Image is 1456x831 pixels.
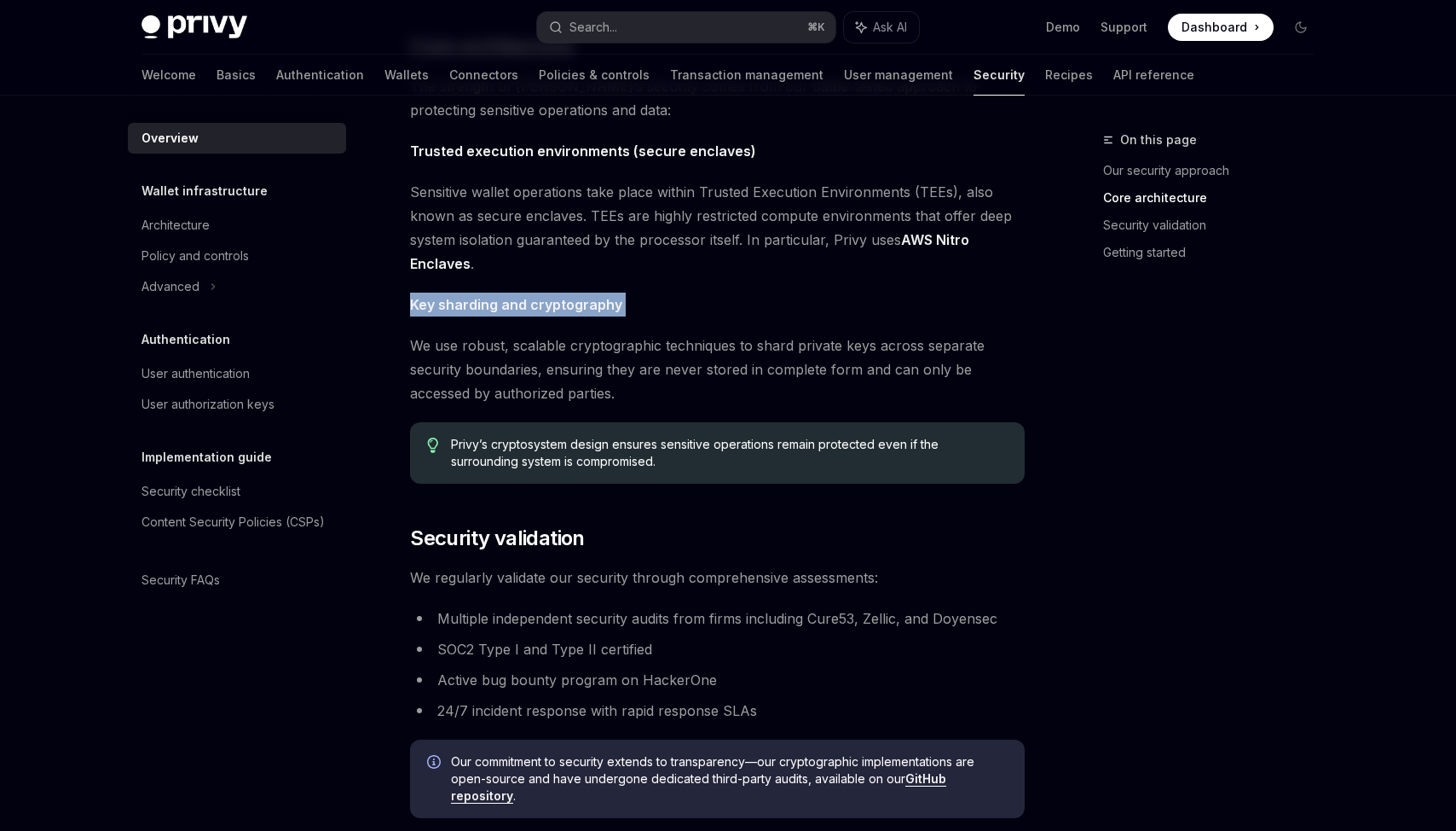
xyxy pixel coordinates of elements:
span: Privy’s cryptosystem design ensures sensitive operations remain protected even if the surrounding... [451,436,1008,470]
div: Content Security Policies (CSPs) [142,512,325,532]
li: Multiple independent security audits from firms including Cure53, Zellic, and Doyensec [410,607,1025,631]
a: Welcome [142,55,196,96]
h5: Wallet infrastructure [142,181,268,201]
span: Ask AI [873,19,907,36]
a: Wallets [384,55,429,96]
a: Core architecture [1103,184,1328,212]
div: Policy and controls [142,246,249,266]
li: SOC2 Type I and Type II certified [410,637,1025,661]
a: Security [974,55,1025,96]
span: Security validation [410,525,585,552]
div: Overview [142,128,199,148]
svg: Tip [427,438,439,453]
a: Dashboard [1168,14,1274,41]
span: ⌘ K [807,20,825,34]
a: Recipes [1045,55,1093,96]
li: 24/7 incident response with rapid response SLAs [410,699,1025,723]
h5: Authentication [142,329,230,350]
div: Search... [569,17,617,38]
a: User authentication [128,358,346,389]
a: Security FAQs [128,565,346,596]
img: dark logo [142,15,247,39]
div: Architecture [142,215,210,235]
a: Connectors [449,55,518,96]
a: Policy and controls [128,241,346,271]
a: Content Security Policies (CSPs) [128,507,346,538]
span: Our commitment to security extends to transparency—our cryptographic implementations are open-sou... [451,753,1008,805]
a: Transaction management [670,55,823,96]
span: We use robust, scalable cryptographic techniques to shard private keys across separate security b... [410,334,1025,405]
a: Support [1101,19,1147,36]
a: Overview [128,123,346,154]
span: Dashboard [1182,19,1247,36]
div: Advanced [142,276,199,297]
strong: Trusted execution environments (secure enclaves) [410,142,756,160]
svg: Info [427,755,444,772]
a: API reference [1113,55,1194,96]
a: Architecture [128,210,346,241]
button: Ask AI [844,12,919,43]
li: Active bug bounty program on HackerOne [410,668,1025,692]
strong: Key sharding and cryptography [410,296,622,313]
a: Our security approach [1103,157,1328,184]
a: Demo [1046,19,1080,36]
div: Security FAQs [142,570,220,590]
h5: Implementation guide [142,447,272,468]
a: Security checklist [128,476,346,507]
span: On this page [1120,130,1197,150]
span: We regularly validate our security through comprehensive assessments: [410,566,1025,590]
button: Search...⌘K [537,12,835,43]
a: User authorization keys [128,389,346,420]
a: Getting started [1103,239,1328,266]
a: Policies & controls [539,55,650,96]
a: Authentication [276,55,364,96]
span: The strength of [PERSON_NAME]’s security comes from our battle-tested approach to protecting sens... [410,74,1025,122]
div: User authorization keys [142,394,274,415]
a: User management [844,55,953,96]
div: User authentication [142,363,250,384]
a: Basics [217,55,256,96]
span: Sensitive wallet operations take place within Trusted Execution Environments (TEEs), also known a... [410,180,1025,276]
div: Security checklist [142,481,240,502]
button: Toggle dark mode [1287,14,1314,41]
a: Security validation [1103,212,1328,239]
